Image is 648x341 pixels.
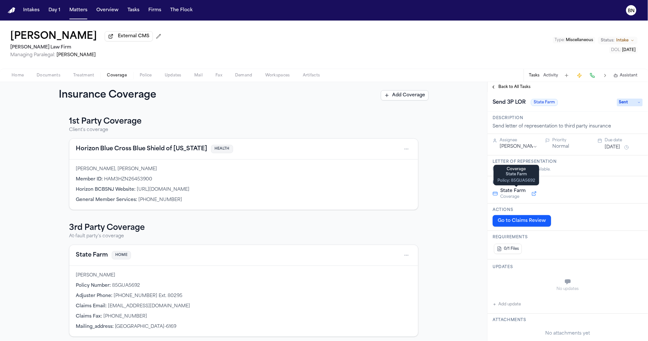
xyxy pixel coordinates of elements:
div: [PERSON_NAME] [76,272,412,279]
button: Overview [94,4,121,16]
span: Miscellaneous [566,38,593,42]
h3: Updates [493,265,643,270]
span: [DATE] [622,48,636,52]
div: Send letter of representation to third party insurance [493,123,643,130]
h1: Insurance Coverage [59,90,171,101]
span: Home [12,73,24,78]
button: Add update [493,301,521,308]
span: [EMAIL_ADDRESS][DOMAIN_NAME] [108,304,190,309]
span: Claims Fax : [76,314,102,319]
a: Tasks [125,4,142,16]
span: Back to All Tasks [499,84,531,90]
span: Managing Paralegal: [10,53,55,57]
button: Go to Claims Review [493,215,551,227]
span: Type : [555,38,565,42]
h3: Description [493,116,643,121]
span: Policy Number : [76,283,111,288]
span: Assistant [620,73,638,78]
button: Normal [553,144,569,150]
span: Workspaces [265,73,290,78]
h3: Actions [493,207,643,213]
div: State Farm [497,172,535,177]
div: No auto-drafted LoR available. [493,167,643,172]
div: Assignee [500,138,538,143]
button: Make a Call [588,71,597,80]
div: No updates [493,286,643,292]
button: Matters [67,4,90,16]
span: Artifacts [303,73,320,78]
img: Finch Logo [8,7,15,13]
button: Open actions [401,250,412,260]
button: Intakes [21,4,42,16]
button: Snooze task [623,144,631,151]
span: Coverage [501,194,526,199]
span: Member ID : [76,177,103,182]
button: Add Task [562,71,571,80]
button: Create Immediate Task [575,71,584,80]
button: Edit DOL: 2025-02-13 [609,47,638,53]
h2: [PERSON_NAME] Law Firm [10,44,164,51]
button: 0/1 Files [494,244,522,254]
div: Due date [605,138,643,143]
p: Client's coverage [69,127,418,133]
span: 0/1 Files [504,246,519,251]
button: [DATE] [605,144,620,151]
span: Adjuster Phone : [76,293,112,298]
button: Firms [146,4,164,16]
button: Add Coverage [381,90,429,101]
span: [PERSON_NAME] [57,53,96,57]
span: Documents [37,73,60,78]
span: Demand [235,73,252,78]
span: HEALTH [211,145,233,153]
button: View coverage details [76,251,108,260]
span: [PHONE_NUMBER] [103,314,147,319]
div: [PERSON_NAME], [PERSON_NAME] [76,166,412,172]
span: State Farm [501,188,526,194]
h3: 3rd Party Coverage [69,223,418,233]
button: View coverage details [76,144,207,153]
span: HAM3HZN26453900 [104,177,152,182]
button: The Flock [168,4,195,16]
span: State Farm [531,99,558,106]
p: At-fault party's coverage [69,233,418,240]
span: Coverage [107,73,127,78]
span: Fax [215,73,222,78]
button: Tasks [529,73,540,78]
div: Policy: 85GUA5692 [497,178,535,183]
span: Status: [601,38,615,43]
button: Open actions [401,144,412,154]
span: Treatment [73,73,94,78]
span: Horizon BCBSNJ Website : [76,187,136,192]
div: No attachments yet [493,330,643,337]
span: HOME [112,251,131,260]
button: Back to All Tasks [488,84,534,90]
h3: Letter of Representation [493,159,643,164]
button: Edit matter name [10,31,97,42]
button: Assistant [614,73,638,78]
span: 85GUA5692 [112,283,140,288]
span: General Member Services : [76,197,137,202]
span: Updates [165,73,181,78]
h3: Attachments [493,318,643,323]
h1: Send 3P LOR [490,97,529,108]
button: Activity [544,73,558,78]
div: Coverage [497,167,535,172]
span: External CMS [118,33,149,39]
span: Police [140,73,152,78]
span: Mail [194,73,203,78]
button: External CMS [105,31,153,41]
button: Change status from Intake [598,37,638,44]
span: Claims Email : [76,304,107,309]
span: Sent [617,99,643,106]
h3: 1st Party Coverage [69,117,418,127]
button: Day 1 [46,4,63,16]
span: DOL : [611,48,621,52]
span: Intake [617,38,629,43]
span: [PHONE_NUMBER] [138,197,182,202]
